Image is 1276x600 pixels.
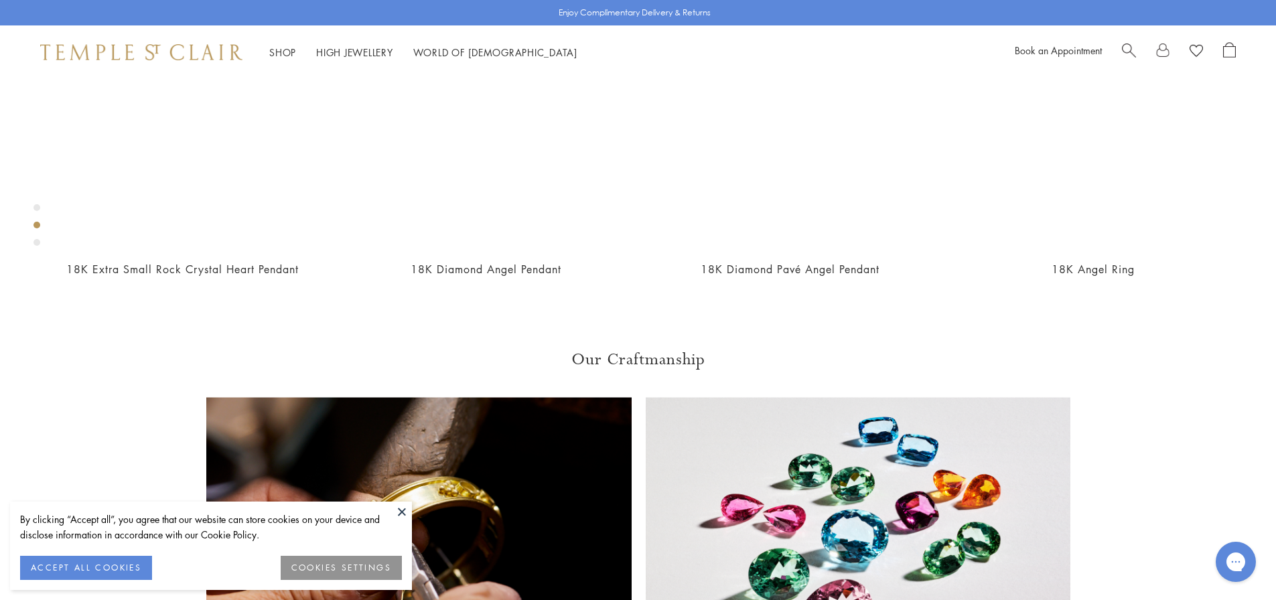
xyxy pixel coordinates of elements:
[1015,44,1102,57] a: Book an Appointment
[20,556,152,580] button: ACCEPT ALL COOKIES
[206,349,1070,370] h3: Our Craftmanship
[559,6,711,19] p: Enjoy Complimentary Delivery & Returns
[1209,537,1263,587] iframe: Gorgias live chat messenger
[1122,42,1136,62] a: Search
[1223,42,1236,62] a: Open Shopping Bag
[281,556,402,580] button: COOKIES SETTINGS
[411,262,561,277] a: 18K Diamond Angel Pendant
[1190,42,1203,62] a: View Wishlist
[1052,262,1135,277] a: 18K Angel Ring
[701,262,879,277] a: 18K Diamond Pavé Angel Pendant
[66,262,299,277] a: 18K Extra Small Rock Crystal Heart Pendant
[316,46,393,59] a: High JewelleryHigh Jewellery
[269,46,296,59] a: ShopShop
[40,44,242,60] img: Temple St. Clair
[20,512,402,542] div: By clicking “Accept all”, you agree that our website can store cookies on your device and disclos...
[413,46,577,59] a: World of [DEMOGRAPHIC_DATA]World of [DEMOGRAPHIC_DATA]
[269,44,577,61] nav: Main navigation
